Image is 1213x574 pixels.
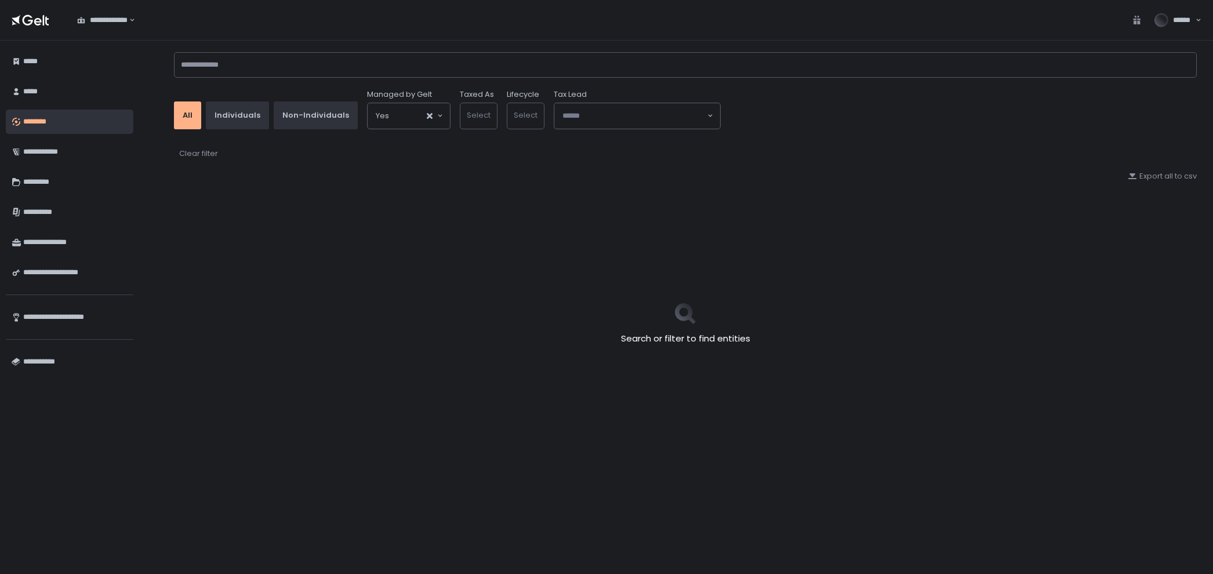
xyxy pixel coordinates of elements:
span: Select [467,110,491,121]
span: Yes [376,110,389,122]
div: Clear filter [179,148,218,159]
button: Export all to csv [1128,171,1197,181]
label: Lifecycle [507,89,539,100]
span: Tax Lead [554,89,587,100]
button: All [174,101,201,129]
button: Clear filter [179,148,219,159]
div: All [183,110,193,121]
button: Non-Individuals [274,101,358,129]
span: Managed by Gelt [367,89,432,100]
div: Non-Individuals [282,110,349,121]
span: Select [514,110,538,121]
h2: Search or filter to find entities [621,332,750,346]
div: Individuals [215,110,260,121]
div: Search for option [70,8,135,32]
button: Individuals [206,101,269,129]
div: Search for option [368,103,450,129]
input: Search for option [389,110,426,122]
label: Taxed As [460,89,494,100]
div: Search for option [554,103,720,129]
button: Clear Selected [427,113,433,119]
input: Search for option [562,110,706,122]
